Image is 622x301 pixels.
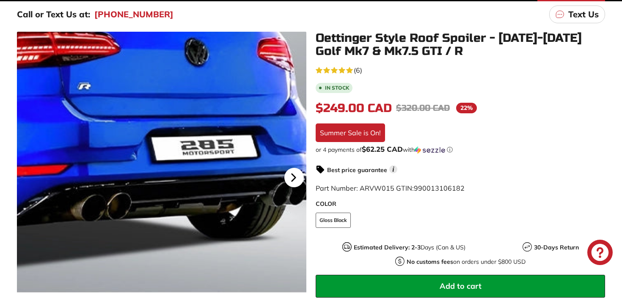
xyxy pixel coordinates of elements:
[316,200,605,208] label: COLOR
[327,166,387,174] strong: Best price guarantee
[325,85,349,90] b: In stock
[585,240,615,267] inbox-online-store-chat: Shopify online store chat
[354,65,362,75] span: (6)
[407,258,453,265] strong: No customs fees
[407,257,526,266] p: on orders under $800 USD
[549,5,605,23] a: Text Us
[316,123,385,142] div: Summer Sale is On!
[316,184,465,192] span: Part Number: ARVW015 GTIN:
[316,101,392,115] span: $249.00 CAD
[17,8,90,21] p: Call or Text Us at:
[354,244,421,251] strong: Estimated Delivery: 2-3
[415,146,445,154] img: Sezzle
[414,184,465,192] span: 990013106182
[316,145,605,154] div: or 4 payments of with
[316,275,605,298] button: Add to cart
[456,103,477,113] span: 22%
[534,244,579,251] strong: 30-Days Return
[362,145,403,153] span: $62.25 CAD
[316,32,605,58] h1: Oettinger Style Roof Spoiler - [DATE]-[DATE] Golf Mk7 & Mk7.5 GTI / R
[396,103,450,113] span: $320.00 CAD
[94,8,173,21] a: [PHONE_NUMBER]
[440,281,482,291] span: Add to cart
[316,64,605,75] a: 4.7 rating (6 votes)
[389,165,397,173] span: i
[354,243,465,252] p: Days (Can & US)
[568,8,599,21] p: Text Us
[316,145,605,154] div: or 4 payments of$62.25 CADwithSezzle Click to learn more about Sezzle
